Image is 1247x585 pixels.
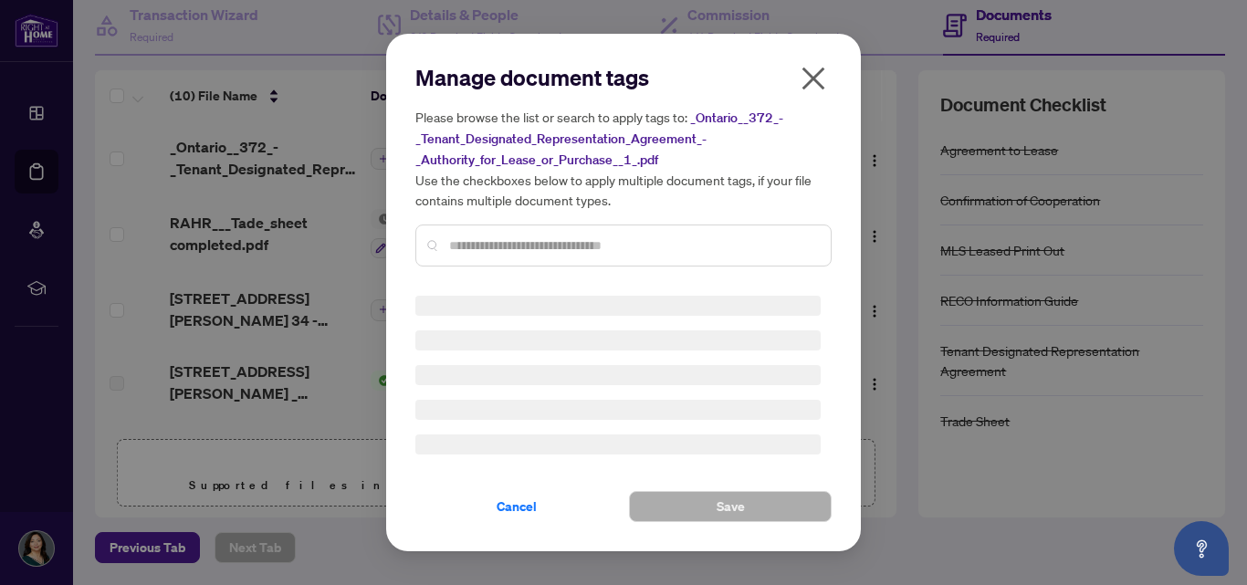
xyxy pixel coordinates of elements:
h5: Please browse the list or search to apply tags to: Use the checkboxes below to apply multiple doc... [415,107,832,210]
button: Open asap [1174,521,1229,576]
button: Save [629,491,832,522]
span: _Ontario__372_-_Tenant_Designated_Representation_Agreement_-_Authority_for_Lease_or_Purchase__1_.pdf [415,110,783,168]
span: Cancel [497,492,537,521]
h2: Manage document tags [415,63,832,92]
button: Cancel [415,491,618,522]
span: close [799,64,828,93]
